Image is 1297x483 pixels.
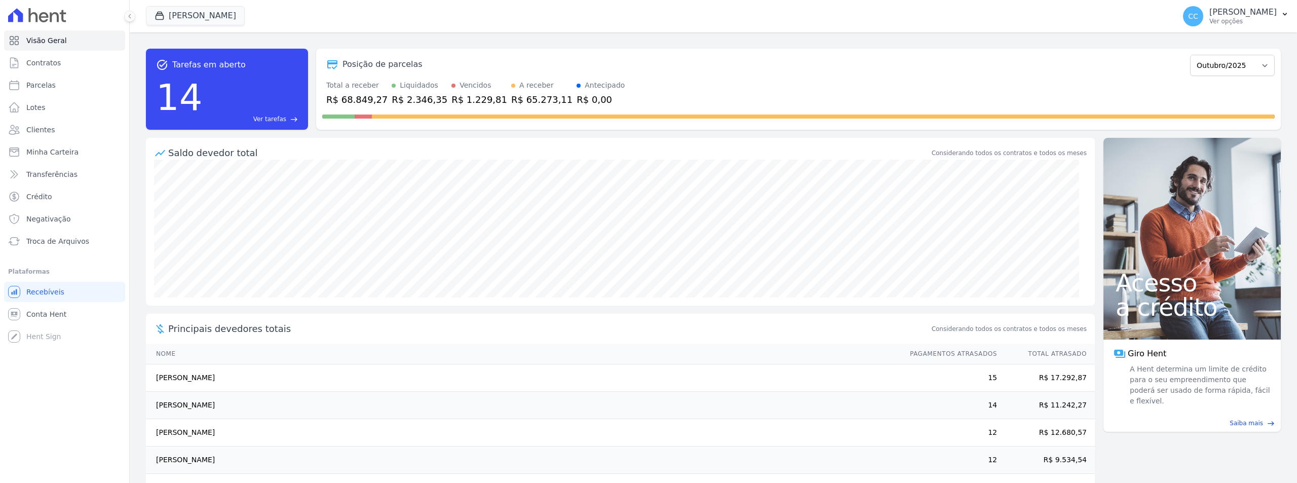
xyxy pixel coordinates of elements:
span: A Hent determina um limite de crédito para o seu empreendimento que poderá ser usado de forma ráp... [1128,364,1271,406]
div: R$ 2.346,35 [392,93,447,106]
span: Principais devedores totais [168,322,930,336]
span: a crédito [1116,295,1269,319]
td: R$ 11.242,27 [998,392,1095,419]
span: Ver tarefas [253,115,286,124]
a: Recebíveis [4,282,125,302]
span: Negativação [26,214,71,224]
span: Troca de Arquivos [26,236,89,246]
td: 12 [900,447,998,474]
button: CC [PERSON_NAME] Ver opções [1175,2,1297,30]
td: [PERSON_NAME] [146,447,900,474]
button: [PERSON_NAME] [146,6,245,25]
p: [PERSON_NAME] [1209,7,1277,17]
span: east [1267,420,1275,427]
td: R$ 17.292,87 [998,364,1095,392]
td: [PERSON_NAME] [146,419,900,447]
div: R$ 1.229,81 [451,93,507,106]
a: Ver tarefas east [207,115,298,124]
th: Pagamentos Atrasados [900,344,998,364]
th: Total Atrasado [998,344,1095,364]
span: Tarefas em aberto [172,59,246,71]
span: Minha Carteira [26,147,79,157]
td: [PERSON_NAME] [146,364,900,392]
span: Contratos [26,58,61,68]
td: 14 [900,392,998,419]
td: R$ 9.534,54 [998,447,1095,474]
span: Recebíveis [26,287,64,297]
th: Nome [146,344,900,364]
a: Visão Geral [4,30,125,51]
div: R$ 65.273,11 [511,93,573,106]
span: Considerando todos os contratos e todos os meses [932,324,1087,333]
div: Saldo devedor total [168,146,930,160]
a: Contratos [4,53,125,73]
a: Parcelas [4,75,125,95]
td: 12 [900,419,998,447]
span: Acesso [1116,271,1269,295]
div: Vencidos [460,80,491,91]
div: Liquidados [400,80,438,91]
span: Transferências [26,169,78,179]
td: 15 [900,364,998,392]
span: Parcelas [26,80,56,90]
a: Minha Carteira [4,142,125,162]
a: Transferências [4,164,125,184]
span: CC [1188,13,1198,20]
a: Crédito [4,187,125,207]
div: R$ 0,00 [577,93,625,106]
a: Saiba mais east [1110,419,1275,428]
p: Ver opções [1209,17,1277,25]
a: Negativação [4,209,125,229]
span: Crédito [26,192,52,202]
div: Considerando todos os contratos e todos os meses [932,148,1087,158]
div: Antecipado [585,80,625,91]
span: Conta Hent [26,309,66,319]
td: R$ 12.680,57 [998,419,1095,447]
div: R$ 68.849,27 [326,93,388,106]
span: Clientes [26,125,55,135]
a: Clientes [4,120,125,140]
span: Giro Hent [1128,348,1166,360]
span: Lotes [26,102,46,113]
div: Total a receber [326,80,388,91]
span: task_alt [156,59,168,71]
td: [PERSON_NAME] [146,392,900,419]
a: Troca de Arquivos [4,231,125,251]
div: A receber [519,80,554,91]
a: Lotes [4,97,125,118]
div: Posição de parcelas [342,58,423,70]
div: 14 [156,71,203,124]
div: Plataformas [8,266,121,278]
a: Conta Hent [4,304,125,324]
span: Visão Geral [26,35,67,46]
span: east [290,116,298,123]
span: Saiba mais [1230,419,1263,428]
